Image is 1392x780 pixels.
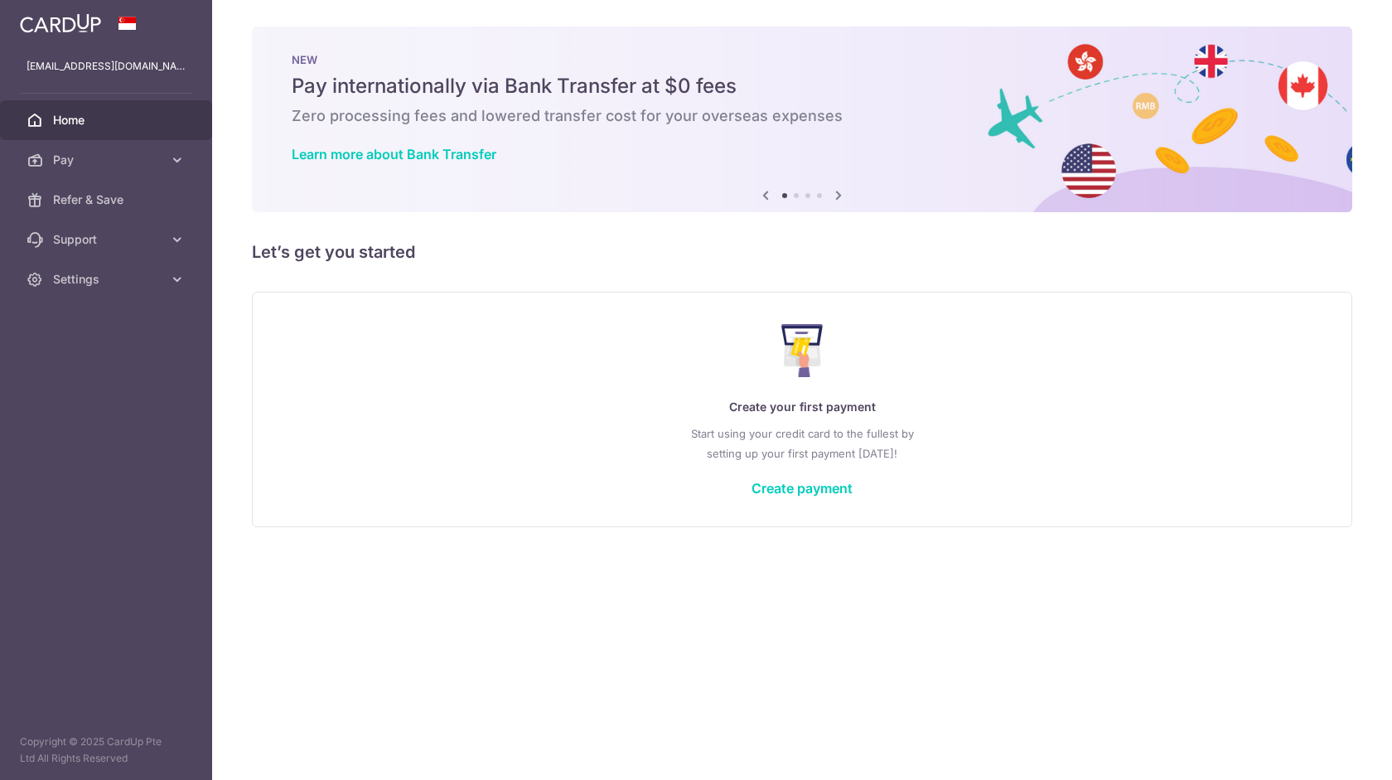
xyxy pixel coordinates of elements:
[53,191,162,208] span: Refer & Save
[20,13,101,33] img: CardUp
[252,239,1352,265] h5: Let’s get you started
[53,271,162,288] span: Settings
[292,73,1312,99] h5: Pay internationally via Bank Transfer at $0 fees
[53,152,162,168] span: Pay
[27,58,186,75] p: [EMAIL_ADDRESS][DOMAIN_NAME]
[53,231,162,248] span: Support
[286,397,1318,417] p: Create your first payment
[292,146,496,162] a: Learn more about Bank Transfer
[286,424,1318,463] p: Start using your credit card to the fullest by setting up your first payment [DATE]!
[292,106,1312,126] h6: Zero processing fees and lowered transfer cost for your overseas expenses
[252,27,1352,212] img: Bank transfer banner
[781,324,824,377] img: Make Payment
[292,53,1312,66] p: NEW
[752,480,853,497] a: Create payment
[53,112,162,128] span: Home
